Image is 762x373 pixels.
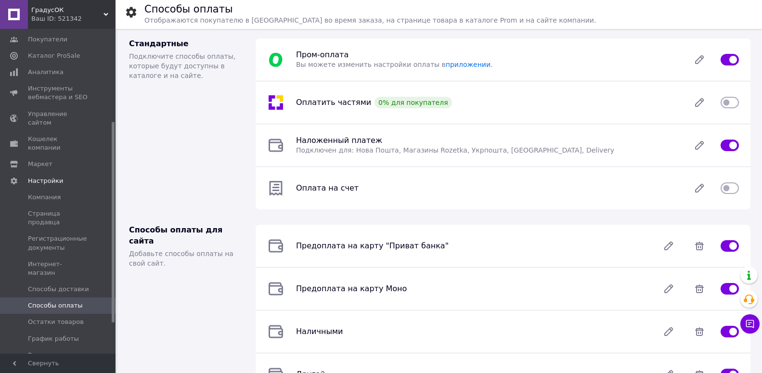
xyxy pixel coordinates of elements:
span: Отображаются покупателю в [GEOGRAPHIC_DATA] во время заказа, на странице товара в каталоге Prom и... [144,16,596,24]
span: Аналитика [28,68,64,77]
span: Компания [28,193,61,202]
a: приложении [446,61,491,68]
span: Предоплата на карту Моно [296,284,407,293]
div: 0% для покупателя [375,97,452,108]
span: ГрадусОК [31,6,103,14]
span: График работы [28,334,79,343]
h1: Способы оплаты [144,3,233,15]
span: Настройки [28,177,63,185]
span: Вы можете изменить настройки оплаты в . [296,61,493,68]
span: Предоплата на карту "Приват банка" [296,241,449,250]
span: Способы оплаты для сайта [129,225,222,245]
span: Покупатели [28,35,67,44]
span: Маркет [28,160,52,168]
span: Подключите способы оплаты, которые будут доступны в каталоге и на сайте. [129,52,235,79]
span: Пром-оплата [296,50,349,59]
span: Кошелек компании [28,135,89,152]
span: Стандартные [129,39,189,48]
span: Регистрационные документы [28,234,89,252]
span: Интернет-магазин [28,260,89,277]
span: Возврат и гарантия [28,351,89,368]
span: Способы доставки [28,285,89,294]
button: Чат с покупателем [740,314,760,334]
span: Наличными [296,327,343,336]
span: Наложенный платеж [296,136,382,145]
span: Подключен для: Нова Пошта, Магазины Rozetka, Укрпошта, [GEOGRAPHIC_DATA], Delivery [296,146,614,154]
span: Способы оплаты [28,301,83,310]
span: Каталог ProSale [28,51,80,60]
div: Ваш ID: 521342 [31,14,116,23]
span: Добавьте способы оплаты на свой сайт. [129,250,233,267]
span: Страница продавца [28,209,89,227]
span: Оплатить частями [296,98,371,107]
span: Остатки товаров [28,318,84,326]
span: Оплата на счет [296,183,359,193]
span: Управление сайтом [28,110,89,127]
span: Инструменты вебмастера и SEO [28,84,89,102]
